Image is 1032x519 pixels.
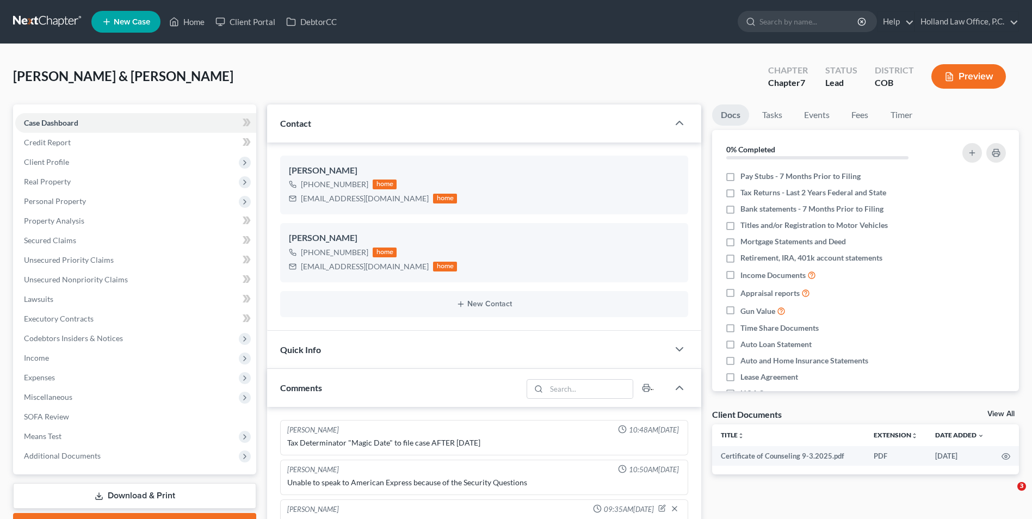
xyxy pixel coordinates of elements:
div: Chapter [768,77,808,89]
span: Miscellaneous [24,392,72,401]
a: Date Added expand_more [935,431,984,439]
span: Contact [280,118,311,128]
a: Home [164,12,210,32]
i: unfold_more [911,432,918,439]
span: Mortgage Statements and Deed [740,236,846,247]
span: 7 [800,77,805,88]
span: Appraisal reports [740,288,800,299]
span: New Case [114,18,150,26]
span: 10:50AM[DATE] [629,465,679,475]
span: Additional Documents [24,451,101,460]
span: Secured Claims [24,236,76,245]
a: Credit Report [15,133,256,152]
span: Pay Stubs - 7 Months Prior to Filing [740,171,861,182]
span: Property Analysis [24,216,84,225]
a: Case Dashboard [15,113,256,133]
span: Means Test [24,431,61,441]
span: Tax Returns - Last 2 Years Federal and State [740,187,886,198]
div: [PHONE_NUMBER] [301,179,368,190]
div: [EMAIL_ADDRESS][DOMAIN_NAME] [301,261,429,272]
div: home [373,248,397,257]
div: Unable to speak to American Express because of the Security Questions [287,477,681,488]
div: Chapter [768,64,808,77]
a: Docs [712,104,749,126]
span: Comments [280,382,322,393]
span: Retirement, IRA, 401k account statements [740,252,882,263]
td: Certificate of Counseling 9-3.2025.pdf [712,446,865,466]
a: View All [987,410,1015,418]
span: HOA Statement [740,388,794,399]
span: Case Dashboard [24,118,78,127]
span: Client Profile [24,157,69,166]
iframe: Intercom live chat [995,482,1021,508]
div: [PERSON_NAME] [287,504,339,515]
a: DebtorCC [281,12,342,32]
a: Unsecured Priority Claims [15,250,256,270]
a: Unsecured Nonpriority Claims [15,270,256,289]
a: Client Portal [210,12,281,32]
span: 09:35AM[DATE] [604,504,654,515]
td: PDF [865,446,926,466]
a: Property Analysis [15,211,256,231]
a: Help [877,12,914,32]
div: Tax Determinator "Magic Date" to file case AFTER [DATE] [287,437,681,448]
a: Download & Print [13,483,256,509]
a: Lawsuits [15,289,256,309]
div: [PHONE_NUMBER] [301,247,368,258]
span: Gun Value [740,306,775,317]
a: Events [795,104,838,126]
a: Extensionunfold_more [874,431,918,439]
span: Expenses [24,373,55,382]
span: Quick Info [280,344,321,355]
div: Status [825,64,857,77]
a: SOFA Review [15,407,256,427]
i: unfold_more [738,432,744,439]
a: Executory Contracts [15,309,256,329]
span: Codebtors Insiders & Notices [24,333,123,343]
input: Search by name... [759,11,859,32]
a: Fees [843,104,877,126]
div: COB [875,77,914,89]
strong: 0% Completed [726,145,775,154]
div: home [433,262,457,271]
div: [PERSON_NAME] [287,465,339,475]
span: SOFA Review [24,412,69,421]
div: District [875,64,914,77]
span: Auto Loan Statement [740,339,812,350]
span: Time Share Documents [740,323,819,333]
span: Income [24,353,49,362]
span: Unsecured Nonpriority Claims [24,275,128,284]
div: [PERSON_NAME] [289,164,679,177]
span: 3 [1017,482,1026,491]
div: [EMAIL_ADDRESS][DOMAIN_NAME] [301,193,429,204]
span: Income Documents [740,270,806,281]
div: [PERSON_NAME] [289,232,679,245]
button: New Contact [289,300,679,308]
a: Tasks [753,104,791,126]
span: Bank statements - 7 Months Prior to Filing [740,203,883,214]
i: expand_more [978,432,984,439]
span: Real Property [24,177,71,186]
div: home [433,194,457,203]
button: Preview [931,64,1006,89]
span: Personal Property [24,196,86,206]
input: Search... [546,380,633,398]
td: [DATE] [926,446,993,466]
div: Client Documents [712,409,782,420]
a: Holland Law Office, P.C. [915,12,1018,32]
div: Lead [825,77,857,89]
span: Unsecured Priority Claims [24,255,114,264]
span: Titles and/or Registration to Motor Vehicles [740,220,888,231]
a: Timer [882,104,921,126]
span: Credit Report [24,138,71,147]
span: 10:48AM[DATE] [629,425,679,435]
span: [PERSON_NAME] & [PERSON_NAME] [13,68,233,84]
span: Auto and Home Insurance Statements [740,355,868,366]
span: Executory Contracts [24,314,94,323]
div: [PERSON_NAME] [287,425,339,435]
a: Titleunfold_more [721,431,744,439]
span: Lease Agreement [740,372,798,382]
div: home [373,180,397,189]
a: Secured Claims [15,231,256,250]
span: Lawsuits [24,294,53,304]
